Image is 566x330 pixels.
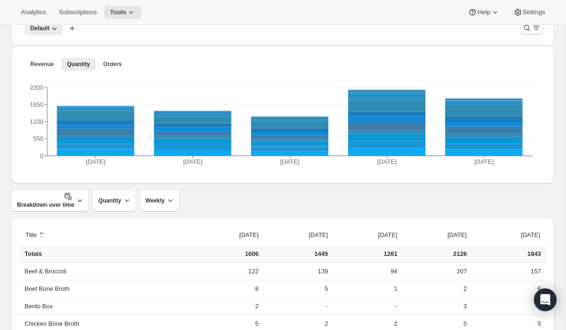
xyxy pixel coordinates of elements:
td: - [331,297,400,315]
span: Tools [110,8,126,16]
span: Subscriptions [59,8,97,16]
tspan: 550 [33,135,43,142]
button: Analytics [15,6,51,19]
td: 6 [470,280,547,297]
td: - [470,297,547,315]
button: Breakdown over time [11,189,89,212]
td: 157 [470,263,547,280]
button: Tools [104,6,141,19]
span: Analytics [21,8,46,16]
button: sort descending byTitle [24,226,48,244]
span: Default [30,25,50,32]
td: 5 [261,280,331,297]
button: Filter products [520,21,543,34]
button: Quantity [92,189,136,212]
td: 1606 [192,245,261,263]
td: 207 [400,263,470,280]
button: [DATE] [437,226,468,244]
th: Totals [19,245,192,263]
td: 3 [400,297,470,315]
td: 94 [331,263,400,280]
span: Settings [523,8,545,16]
button: Settings [508,6,551,19]
span: Quantity [98,197,121,204]
tspan: 1650 [30,101,43,108]
td: 2 [192,297,261,315]
td: 1261 [331,245,400,263]
tspan: [DATE] [474,158,494,165]
th: Beef Bone Broth [19,280,192,297]
tspan: [DATE] [280,158,300,165]
td: 2 [400,280,470,297]
td: 1 [331,280,400,297]
button: [DATE] [367,226,399,244]
td: - [261,297,331,315]
button: [DATE] [228,226,260,244]
span: Help [477,8,490,16]
th: Beef & Broccoli [19,263,192,280]
button: Revenue [25,58,59,71]
tspan: 2200 [30,84,43,91]
button: Subscriptions [53,6,102,19]
td: 8 [192,280,261,297]
button: Create new view [65,22,80,35]
td: 139 [261,263,331,280]
td: 1843 [470,245,547,263]
tspan: 1100 [30,118,43,125]
td: 122 [192,263,261,280]
span: Quantity [67,60,90,68]
span: Revenue [30,60,54,68]
button: Weekly [140,189,179,212]
tspan: [DATE] [86,158,105,165]
th: Bento Box [19,297,192,315]
tspan: 0 [40,152,43,160]
div: Open Intercom Messenger [534,288,557,311]
td: 1445 [261,245,331,263]
tspan: [DATE] [183,158,202,165]
button: [DATE] [510,226,541,244]
button: Help [462,6,505,19]
span: Orders [103,60,122,68]
td: 2126 [400,245,470,263]
button: [DATE] [298,226,329,244]
tspan: [DATE] [377,158,397,165]
span: Weekly [145,197,165,204]
span: Breakdown over time [17,192,74,209]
